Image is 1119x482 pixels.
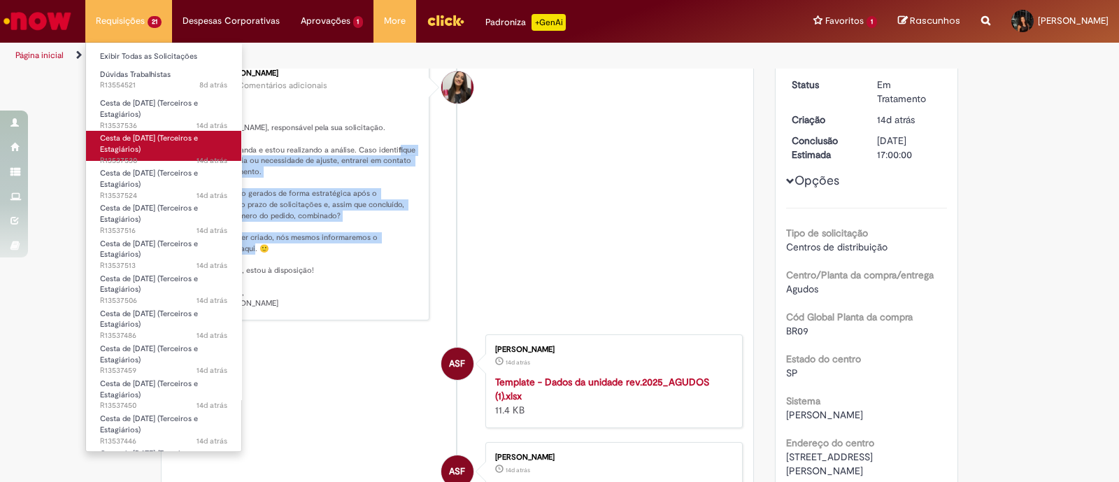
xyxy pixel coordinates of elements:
[197,120,227,131] span: 14d atrás
[100,98,198,120] span: Cesta de [DATE] (Terceiros e Estagiários)
[197,436,227,446] span: 14d atrás
[786,269,934,281] b: Centro/Planta da compra/entrega
[100,400,227,411] span: R13537450
[197,225,227,236] time: 15/09/2025 19:28:44
[877,78,942,106] div: Em Tratamento
[100,295,227,306] span: R13537506
[786,367,798,379] span: SP
[86,49,241,64] a: Exibir Todas as Solicitações
[197,295,227,306] span: 14d atrás
[100,260,227,271] span: R13537513
[427,10,464,31] img: click_logo_yellow_360x200.png
[100,155,227,166] span: R13537530
[781,134,867,162] dt: Conclusão Estimada
[86,67,241,93] a: Aberto R13554521 : Dúvidas Trabalhistas
[185,69,418,78] div: Thamires [PERSON_NAME]
[86,376,241,406] a: Aberto R13537450 : Cesta de Natal (Terceiros e Estagiários)
[353,16,364,28] span: 1
[197,190,227,201] time: 15/09/2025 19:32:26
[100,274,198,295] span: Cesta de [DATE] (Terceiros e Estagiários)
[898,15,960,28] a: Rascunhos
[786,353,861,365] b: Estado do centro
[441,348,473,380] div: Aryane Santos Ferreira
[877,134,942,162] div: [DATE] 17:00:00
[495,453,728,462] div: [PERSON_NAME]
[238,80,327,92] small: Comentários adicionais
[96,14,145,28] span: Requisições
[786,395,820,407] b: Sistema
[910,14,960,27] span: Rascunhos
[877,113,915,126] time: 15/09/2025 19:42:09
[197,365,227,376] time: 15/09/2025 18:51:35
[506,466,530,474] span: 14d atrás
[86,306,241,336] a: Aberto R13537486 : Cesta de Natal (Terceiros e Estagiários)
[197,436,227,446] time: 15/09/2025 18:43:03
[185,101,418,309] p: Olá, tudo bem? Sou a [PERSON_NAME], responsável pela sua solicitação. Recebi sua demanda e estou ...
[197,330,227,341] span: 14d atrás
[449,347,465,381] span: ASF
[786,283,818,295] span: Agudos
[495,375,728,417] div: 11.4 KB
[197,155,227,166] time: 15/09/2025 19:37:13
[100,436,227,447] span: R13537446
[100,203,198,225] span: Cesta de [DATE] (Terceiros e Estagiários)
[100,365,227,376] span: R13537459
[100,448,198,470] span: Cesta de [DATE] (Terceiros e Estagiários)
[532,14,566,31] p: +GenAi
[781,78,867,92] dt: Status
[100,133,198,155] span: Cesta de [DATE] (Terceiros e Estagiários)
[877,113,942,127] div: 15/09/2025 19:42:09
[506,358,530,367] time: 16/09/2025 06:57:05
[197,400,227,411] time: 15/09/2025 18:46:33
[1,7,73,35] img: ServiceNow
[100,309,198,330] span: Cesta de [DATE] (Terceiros e Estagiários)
[786,325,808,337] span: BR09
[197,155,227,166] span: 14d atrás
[86,411,241,441] a: Aberto R13537446 : Cesta de Natal (Terceiros e Estagiários)
[197,330,227,341] time: 15/09/2025 19:03:23
[199,80,227,90] time: 22/09/2025 11:18:30
[1038,15,1109,27] span: [PERSON_NAME]
[441,71,473,104] div: Thamires Alexandra Faria Dos Santos
[86,201,241,231] a: Aberto R13537516 : Cesta de Natal (Terceiros e Estagiários)
[825,14,864,28] span: Favoritos
[301,14,350,28] span: Aprovações
[85,42,242,452] ul: Requisições
[10,43,736,69] ul: Trilhas de página
[86,236,241,267] a: Aberto R13537513 : Cesta de Natal (Terceiros e Estagiários)
[786,437,874,449] b: Endereço do centro
[100,413,198,435] span: Cesta de [DATE] (Terceiros e Estagiários)
[506,466,530,474] time: 15/09/2025 19:41:51
[86,131,241,161] a: Aberto R13537530 : Cesta de Natal (Terceiros e Estagiários)
[197,260,227,271] span: 14d atrás
[148,16,162,28] span: 21
[384,14,406,28] span: More
[877,113,915,126] span: 14d atrás
[495,346,728,354] div: [PERSON_NAME]
[100,168,198,190] span: Cesta de [DATE] (Terceiros e Estagiários)
[86,446,241,476] a: Aberto R13537443 : Cesta de Natal (Terceiros e Estagiários)
[183,14,280,28] span: Despesas Corporativas
[781,113,867,127] dt: Criação
[495,376,709,402] a: Template - Dados da unidade rev.2025_AGUDOS (1).xlsx
[100,239,198,260] span: Cesta de [DATE] (Terceiros e Estagiários)
[86,96,241,126] a: Aberto R13537536 : Cesta de Natal (Terceiros e Estagiários)
[86,166,241,196] a: Aberto R13537524 : Cesta de Natal (Terceiros e Estagiários)
[100,80,227,91] span: R13554521
[786,451,873,477] span: [STREET_ADDRESS][PERSON_NAME]
[199,80,227,90] span: 8d atrás
[15,50,64,61] a: Página inicial
[100,378,198,400] span: Cesta de [DATE] (Terceiros e Estagiários)
[197,400,227,411] span: 14d atrás
[100,330,227,341] span: R13537486
[197,120,227,131] time: 15/09/2025 19:42:10
[100,69,171,80] span: Dúvidas Trabalhistas
[197,190,227,201] span: 14d atrás
[786,311,913,323] b: Cód Global Planta da compra
[786,227,868,239] b: Tipo de solicitação
[100,225,227,236] span: R13537516
[786,241,888,253] span: Centros de distribuição
[86,341,241,371] a: Aberto R13537459 : Cesta de Natal (Terceiros e Estagiários)
[197,295,227,306] time: 15/09/2025 19:23:14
